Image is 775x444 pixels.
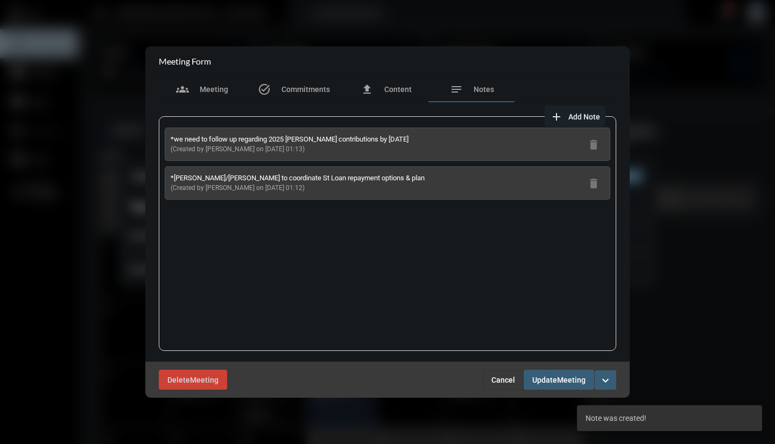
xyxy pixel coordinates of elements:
span: Meeting [190,376,219,384]
span: Delete [167,376,190,384]
span: (Created by [PERSON_NAME] on [DATE] 01:12) [171,184,305,192]
mat-icon: file_upload [361,83,374,96]
span: Add Note [568,112,600,121]
mat-icon: task_alt [258,83,271,96]
mat-icon: delete [587,177,600,190]
button: DeleteMeeting [159,370,227,390]
h2: Meeting Form [159,56,211,66]
mat-icon: notes [450,83,463,96]
span: Note was created! [586,413,646,424]
mat-icon: expand_more [599,374,612,387]
mat-icon: add [550,110,563,123]
span: Meeting [557,376,586,384]
span: Meeting [200,85,228,94]
span: Commitments [281,85,330,94]
button: delete note [583,172,604,194]
button: Cancel [483,370,524,390]
button: delete note [583,133,604,155]
span: Content [384,85,412,94]
span: Cancel [491,376,515,384]
button: add note [545,105,605,127]
span: Notes [474,85,494,94]
button: UpdateMeeting [524,370,594,390]
span: (Created by [PERSON_NAME] on [DATE] 01:13) [171,145,305,153]
p: *we need to follow up regarding 2025 [PERSON_NAME] contributions by [DATE] [171,135,408,143]
mat-icon: groups [176,83,189,96]
mat-icon: delete [587,138,600,151]
span: Update [532,376,557,384]
p: *[PERSON_NAME]/[PERSON_NAME] to coordinate St Loan repayment options & plan [171,174,425,182]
